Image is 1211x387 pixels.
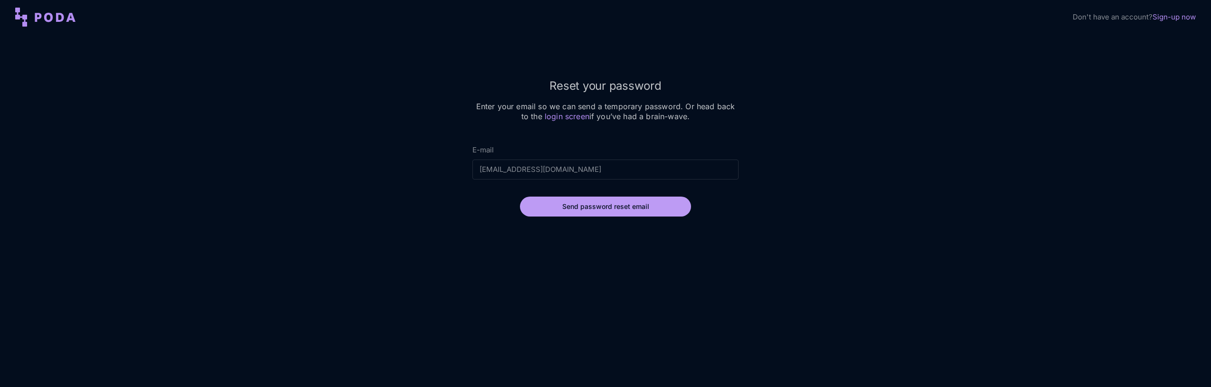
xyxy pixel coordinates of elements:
[1153,12,1196,21] a: Sign-up now
[1073,11,1196,23] div: Don't have an account?
[472,144,739,156] label: E-mail
[472,78,739,94] h2: Reset your password
[545,112,589,121] a: login screen
[472,102,739,122] h3: Enter your email so we can send a temporary password. Or head back to the if you’ve had a brain-w...
[520,197,691,217] button: Send password reset email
